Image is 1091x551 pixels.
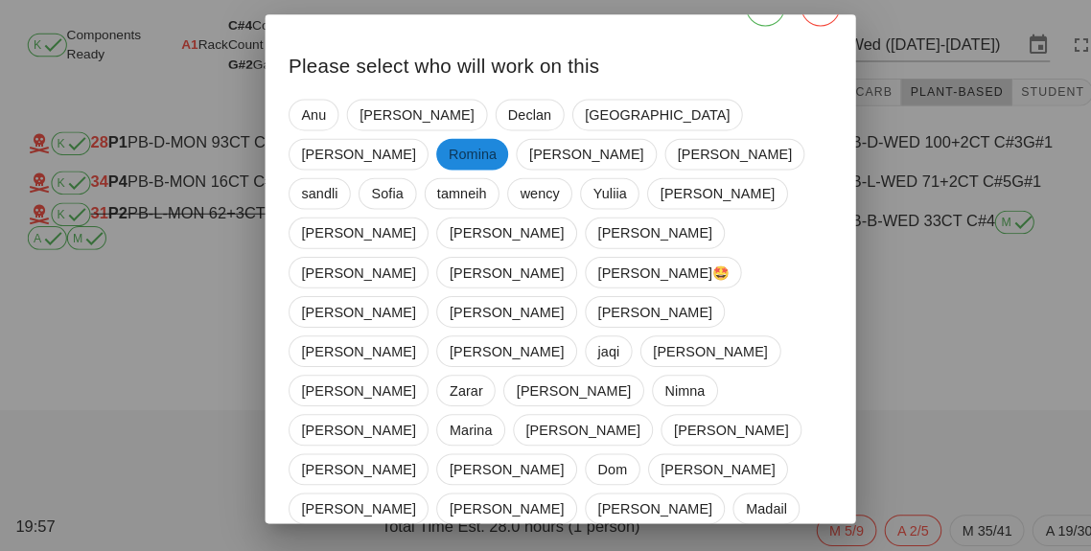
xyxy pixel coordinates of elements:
[512,418,623,447] span: [PERSON_NAME]
[582,494,693,523] span: [PERSON_NAME]
[437,341,548,370] span: [PERSON_NAME]
[293,111,317,140] span: Anu
[582,341,603,370] span: jaqi
[293,149,405,178] span: [PERSON_NAME]
[437,303,548,332] span: [PERSON_NAME]
[582,303,693,332] span: [PERSON_NAME]
[726,494,766,523] span: Madail
[643,456,754,485] span: [PERSON_NAME]
[437,494,548,523] span: [PERSON_NAME]
[293,456,405,485] span: [PERSON_NAME]
[350,111,461,140] span: [PERSON_NAME]
[582,226,693,255] span: [PERSON_NAME]
[437,456,548,485] span: [PERSON_NAME]
[495,111,537,140] span: Declan
[293,226,405,255] span: [PERSON_NAME]
[258,47,833,103] div: Please select who will work on this
[660,149,771,178] span: [PERSON_NAME]
[437,379,470,408] span: Zarar
[647,379,686,408] span: Nimna
[361,188,392,217] span: Sofia
[577,188,610,217] span: Yuliia
[293,341,405,370] span: [PERSON_NAME]
[642,188,754,217] span: [PERSON_NAME]
[437,226,548,255] span: [PERSON_NAME]
[506,188,545,217] span: wency
[437,264,548,293] span: [PERSON_NAME]
[437,418,478,447] span: Marina
[426,188,475,217] span: tamneih
[293,379,405,408] span: [PERSON_NAME]
[293,188,329,217] span: sandli
[569,111,710,140] span: [GEOGRAPHIC_DATA]
[656,418,767,447] span: [PERSON_NAME]
[515,149,626,178] span: [PERSON_NAME]
[436,149,483,179] span: Romina
[293,303,405,332] span: [PERSON_NAME]
[293,494,405,523] span: [PERSON_NAME]
[582,456,611,485] span: Dom
[582,264,710,293] span: [PERSON_NAME]🤩
[636,341,747,370] span: [PERSON_NAME]
[293,264,405,293] span: [PERSON_NAME]
[293,418,405,447] span: [PERSON_NAME]
[502,379,614,408] span: [PERSON_NAME]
